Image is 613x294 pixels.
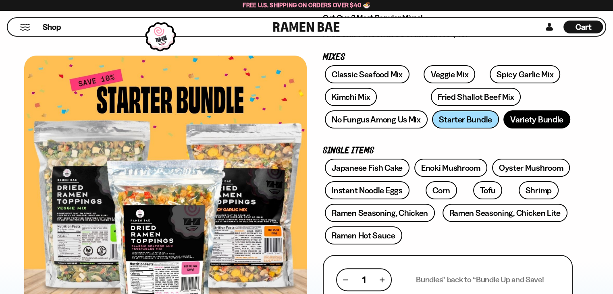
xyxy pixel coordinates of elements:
[325,88,377,106] a: Kimchi Mix
[20,24,31,31] button: Mobile Menu Trigger
[503,110,570,128] a: Variety Bundle
[325,204,435,222] a: Ramen Seasoning, Chicken
[473,181,502,199] a: Tofu
[43,22,61,33] span: Shop
[490,65,560,83] a: Spicy Garlic Mix
[43,21,61,33] a: Shop
[325,226,402,244] a: Ramen Hot Sauce
[431,88,521,106] a: Fried Shallot Beef Mix
[362,275,366,285] span: 1
[424,65,475,83] a: Veggie Mix
[519,181,559,199] a: Shrimp
[243,1,370,9] span: Free U.S. Shipping on Orders over $40 🍜
[414,159,487,177] a: Enoki Mushroom
[325,181,409,199] a: Instant Noodle Eggs
[576,22,591,32] span: Cart
[492,159,570,177] a: Oyster Mushroom
[323,54,573,61] p: Mixes
[563,18,603,36] div: Cart
[325,159,409,177] a: Japanese Fish Cake
[323,147,573,155] p: Single Items
[426,181,457,199] a: Corn
[325,110,427,128] a: No Fungus Among Us Mix
[443,204,567,222] a: Ramen Seasoning, Chicken Lite
[416,275,544,285] p: Bundles” back to “Bundle Up and Save!
[325,65,409,83] a: Classic Seafood Mix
